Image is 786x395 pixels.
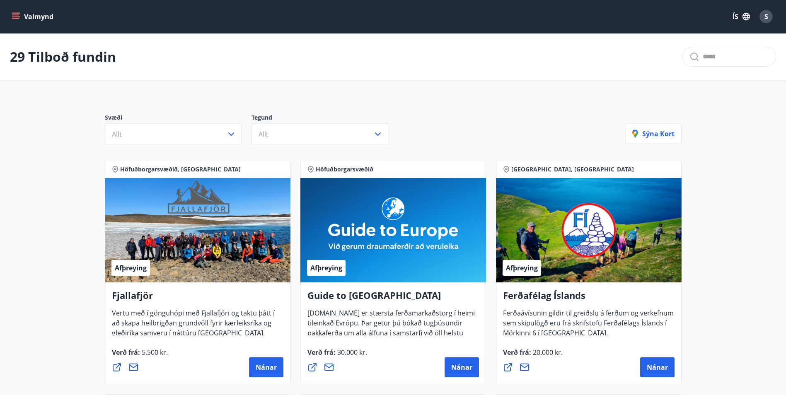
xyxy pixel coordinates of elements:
p: Tegund [252,113,398,123]
button: S [756,7,776,26]
span: 5.500 kr. [140,348,168,357]
span: 20.000 kr. [531,348,563,357]
span: Ferðaávísunin gildir til greiðslu á ferðum og verkefnum sem skipulögð eru frá skrifstofu Ferðafél... [503,308,674,344]
button: Nánar [445,357,479,377]
h4: Fjallafjör [112,289,283,308]
button: ÍS [728,9,755,24]
span: Höfuðborgarsvæðið, [GEOGRAPHIC_DATA] [120,165,241,173]
span: Verð frá : [503,348,563,364]
p: Sýna kort [632,129,675,138]
span: Nánar [451,363,472,372]
span: Nánar [256,363,277,372]
span: [GEOGRAPHIC_DATA], [GEOGRAPHIC_DATA] [511,165,634,173]
span: [DOMAIN_NAME] er stærsta ferðamarkaðstorg í heimi tileinkað Evrópu. Þar getur þú bókað tugþúsundi... [307,308,475,364]
button: Sýna kort [625,123,682,144]
h4: Guide to [GEOGRAPHIC_DATA] [307,289,479,308]
button: Allt [252,123,388,145]
span: Allt [112,130,122,139]
span: Afþreying [115,263,147,272]
p: Svæði [105,113,252,123]
span: Nánar [647,363,668,372]
span: Verð frá : [307,348,367,364]
h4: Ferðafélag Íslands [503,289,675,308]
span: 30.000 kr. [336,348,367,357]
span: Afþreying [310,263,342,272]
span: Vertu með í gönguhópi með Fjallafjöri og taktu þátt í að skapa heilbrigðan grundvöll fyrir kærlei... [112,308,275,344]
button: menu [10,9,57,24]
button: Allt [105,123,242,145]
span: Höfuðborgarsvæðið [316,165,373,173]
button: Nánar [249,357,283,377]
p: 29 Tilboð fundin [10,48,116,66]
span: Allt [259,130,268,139]
span: Verð frá : [112,348,168,364]
span: Afþreying [506,263,538,272]
button: Nánar [640,357,675,377]
span: S [764,12,768,21]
